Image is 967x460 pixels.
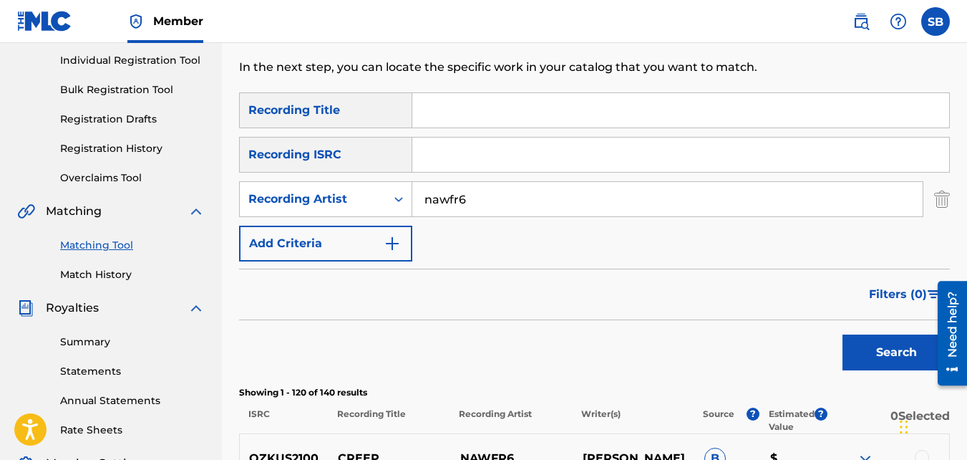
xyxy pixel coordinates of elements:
[384,235,401,252] img: 9d2ae6d4665cec9f34b9.svg
[188,300,205,317] img: expand
[46,203,102,220] span: Matching
[934,181,950,217] img: Delete Criterion
[769,408,815,433] p: Estimated Value
[900,406,908,449] div: Drag
[239,408,327,433] p: ISRC
[248,191,377,208] div: Recording Artist
[827,408,950,433] p: 0 Selected
[239,59,787,76] p: In the next step, you can locate the specific work in your catalog that you want to match.
[239,92,950,378] form: Search Form
[46,300,99,317] span: Royalties
[842,335,950,370] button: Search
[60,393,205,408] a: Annual Statements
[60,82,205,97] a: Bulk Registration Tool
[60,53,205,68] a: Individual Registration Tool
[327,408,450,433] p: Recording Title
[17,203,35,220] img: Matching
[60,171,205,186] a: Overclaims Tool
[895,391,967,460] iframe: Chat Widget
[921,7,950,36] div: User Menu
[450,408,572,433] p: Recording Artist
[890,13,907,30] img: help
[60,112,205,127] a: Registration Drafts
[852,13,870,30] img: search
[747,408,759,421] span: ?
[847,7,875,36] a: Public Search
[860,277,950,312] button: Filters (0)
[239,386,950,399] p: Showing 1 - 120 of 140 results
[869,286,927,303] span: Filters ( 0 )
[153,13,203,29] span: Member
[927,275,967,390] iframe: Resource Center
[572,408,694,433] p: Writer(s)
[17,11,72,32] img: MLC Logo
[60,267,205,282] a: Match History
[884,7,913,36] div: Help
[815,408,827,421] span: ?
[60,364,205,379] a: Statements
[239,226,412,262] button: Add Criteria
[60,423,205,438] a: Rate Sheets
[127,13,145,30] img: Top Rightsholder
[60,141,205,156] a: Registration History
[703,408,734,433] p: Source
[60,335,205,350] a: Summary
[188,203,205,220] img: expand
[60,238,205,253] a: Matching Tool
[17,300,34,317] img: Royalties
